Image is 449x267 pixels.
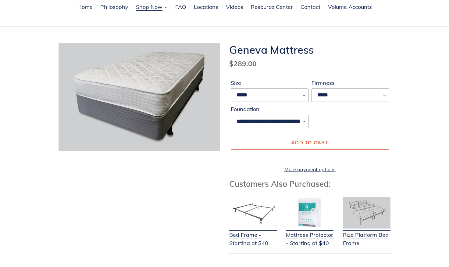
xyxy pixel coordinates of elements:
[223,3,246,12] a: Videos
[229,197,277,229] img: Bed Frame
[231,79,308,87] label: Size
[312,79,389,87] label: Firmness
[231,105,308,113] label: Foundation
[328,3,372,11] span: Volume Accounts
[226,3,243,11] span: Videos
[301,3,320,11] span: Contact
[248,3,296,12] a: Resource Center
[286,223,333,247] a: Mattress Protector - Starting at $40
[172,3,189,12] a: FAQ
[100,3,128,11] span: Philosophy
[97,3,131,12] a: Philosophy
[343,223,390,247] a: Rize Platform Bed Frame
[251,3,293,11] span: Resource Center
[191,3,221,12] a: Locations
[194,3,218,11] span: Locations
[229,59,257,68] span: $289.00
[343,197,390,229] img: Adjustable Base
[77,3,93,11] span: Home
[229,43,391,56] h1: Geneva Mattress
[325,3,375,12] a: Volume Accounts
[74,3,96,12] a: Home
[229,223,277,247] a: Bed Frame - Starting at $40
[229,179,391,189] h3: Customers Also Purchased:
[133,3,171,12] button: Shop Now
[291,139,329,146] span: Add to cart
[136,3,162,11] span: Shop Now
[298,3,323,12] a: Contact
[175,3,186,11] span: FAQ
[286,197,333,229] img: Mattress Protector
[231,166,389,173] a: More payment options
[231,136,389,149] button: Add to cart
